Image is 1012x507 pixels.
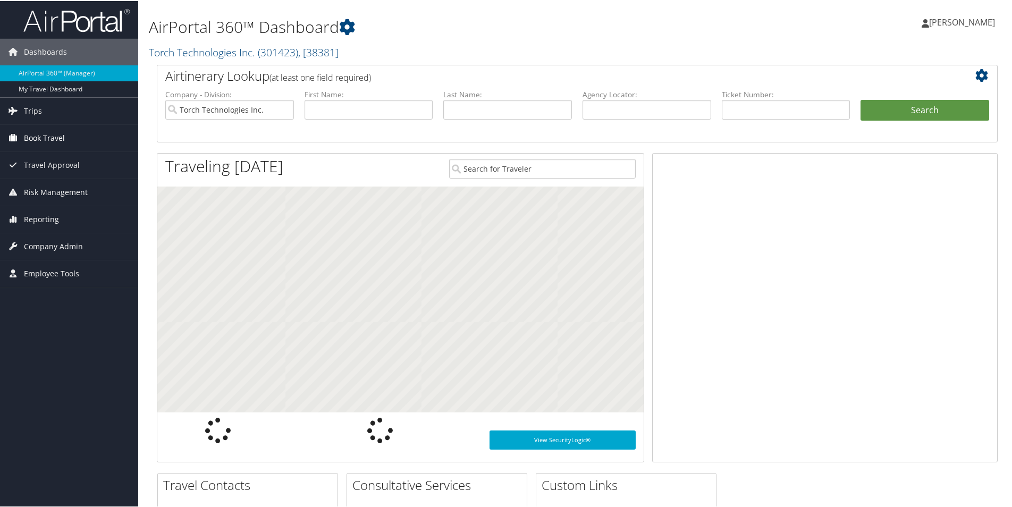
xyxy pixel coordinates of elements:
[490,429,636,449] a: View SecurityLogic®
[305,88,433,99] label: First Name:
[258,44,298,58] span: ( 301423 )
[149,15,720,37] h1: AirPortal 360™ Dashboard
[149,44,339,58] a: Torch Technologies Inc.
[352,475,527,493] h2: Consultative Services
[24,38,67,64] span: Dashboards
[542,475,716,493] h2: Custom Links
[24,259,79,286] span: Employee Tools
[24,178,88,205] span: Risk Management
[165,66,919,84] h2: Airtinerary Lookup
[443,88,572,99] label: Last Name:
[861,99,989,120] button: Search
[449,158,636,178] input: Search for Traveler
[23,7,130,32] img: airportal-logo.png
[929,15,995,27] span: [PERSON_NAME]
[24,97,42,123] span: Trips
[722,88,850,99] label: Ticket Number:
[24,151,80,178] span: Travel Approval
[165,88,294,99] label: Company - Division:
[24,205,59,232] span: Reporting
[165,154,283,176] h1: Traveling [DATE]
[163,475,338,493] h2: Travel Contacts
[24,232,83,259] span: Company Admin
[583,88,711,99] label: Agency Locator:
[24,124,65,150] span: Book Travel
[922,5,1006,37] a: [PERSON_NAME]
[298,44,339,58] span: , [ 38381 ]
[269,71,371,82] span: (at least one field required)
